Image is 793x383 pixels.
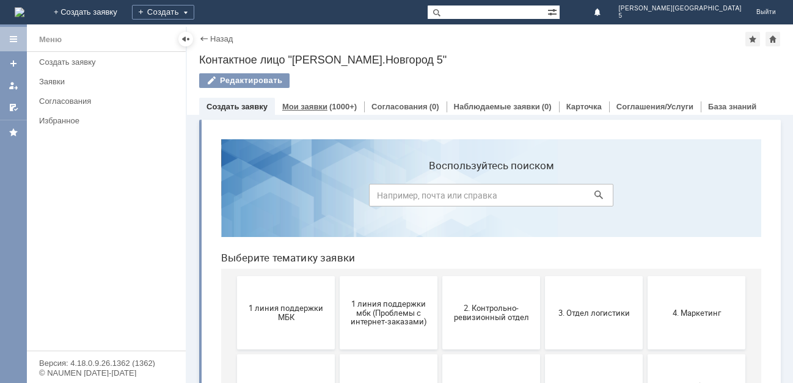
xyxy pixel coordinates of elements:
div: (0) [542,102,552,111]
div: Избранное [39,116,165,125]
button: Бухгалтерия (для мбк) [26,303,123,376]
span: [PERSON_NAME][GEOGRAPHIC_DATA] [619,5,742,12]
a: База знаний [708,102,756,111]
a: Мои согласования [4,98,23,117]
button: 1 линия поддержки МБК [26,147,123,220]
label: Воспользуйтесь поиском [158,30,402,42]
button: 9. Отдел-ИТ (Для МБК и Пекарни) [436,225,534,298]
a: Карточка [566,102,602,111]
div: Добавить в избранное [745,32,760,46]
a: Согласования [34,92,183,111]
a: Создать заявку [34,53,183,71]
span: 3. Отдел логистики [337,178,428,188]
span: 5 [619,12,742,20]
a: Мои заявки [4,76,23,95]
a: Создать заявку [4,54,23,73]
a: Заявки [34,72,183,91]
button: Отдел ИТ (1С) [128,303,226,376]
a: Согласования [371,102,428,111]
header: Выберите тематику заявки [10,122,550,134]
div: Меню [39,32,62,47]
a: Перейти на домашнюю страницу [15,7,24,17]
span: Отдел-ИТ (Битрикс24 и CRM) [235,330,325,349]
div: Версия: 4.18.0.9.26.1362 (1362) [39,359,174,367]
span: 1 линия поддержки МБК [29,174,120,192]
span: 4. Маркетинг [440,178,530,188]
button: 2. Контрольно-ревизионный отдел [231,147,329,220]
a: Назад [210,34,233,43]
span: Финансовый отдел [440,335,530,344]
button: 3. Отдел логистики [334,147,431,220]
span: 7. Служба безопасности [235,257,325,266]
div: Контактное лицо "[PERSON_NAME].Новгород 5" [199,54,781,66]
span: 5. Административно-хозяйственный отдел [29,252,120,271]
div: (1000+) [329,102,357,111]
a: Создать заявку [206,102,268,111]
span: 2. Контрольно-ревизионный отдел [235,174,325,192]
button: Отдел-ИТ (Офис) [334,303,431,376]
span: 1 линия поддержки мбк (Проблемы с интернет-заказами) [132,169,222,197]
a: Мои заявки [282,102,327,111]
div: (0) [429,102,439,111]
span: 6. Закупки [132,257,222,266]
button: 6. Закупки [128,225,226,298]
div: © NAUMEN [DATE]-[DATE] [39,369,174,377]
button: 1 линия поддержки мбк (Проблемы с интернет-заказами) [128,147,226,220]
div: Заявки [39,77,178,86]
button: 5. Административно-хозяйственный отдел [26,225,123,298]
button: 8. Отдел качества [334,225,431,298]
span: Отдел ИТ (1С) [132,335,222,344]
button: Отдел-ИТ (Битрикс24 и CRM) [231,303,329,376]
button: 7. Служба безопасности [231,225,329,298]
input: Например, почта или справка [158,54,402,77]
span: 9. Отдел-ИТ (Для МБК и Пекарни) [440,252,530,271]
div: Согласования [39,97,178,106]
button: 4. Маркетинг [436,147,534,220]
div: Создать заявку [39,57,178,67]
button: Финансовый отдел [436,303,534,376]
div: Создать [132,5,194,20]
a: Соглашения/Услуги [616,102,693,111]
span: Бухгалтерия (для мбк) [29,335,120,344]
span: 8. Отдел качества [337,257,428,266]
a: Наблюдаемые заявки [454,102,540,111]
div: Сделать домашней страницей [766,32,780,46]
div: Скрыть меню [178,32,193,46]
img: logo [15,7,24,17]
span: Отдел-ИТ (Офис) [337,335,428,344]
span: Расширенный поиск [547,5,560,17]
